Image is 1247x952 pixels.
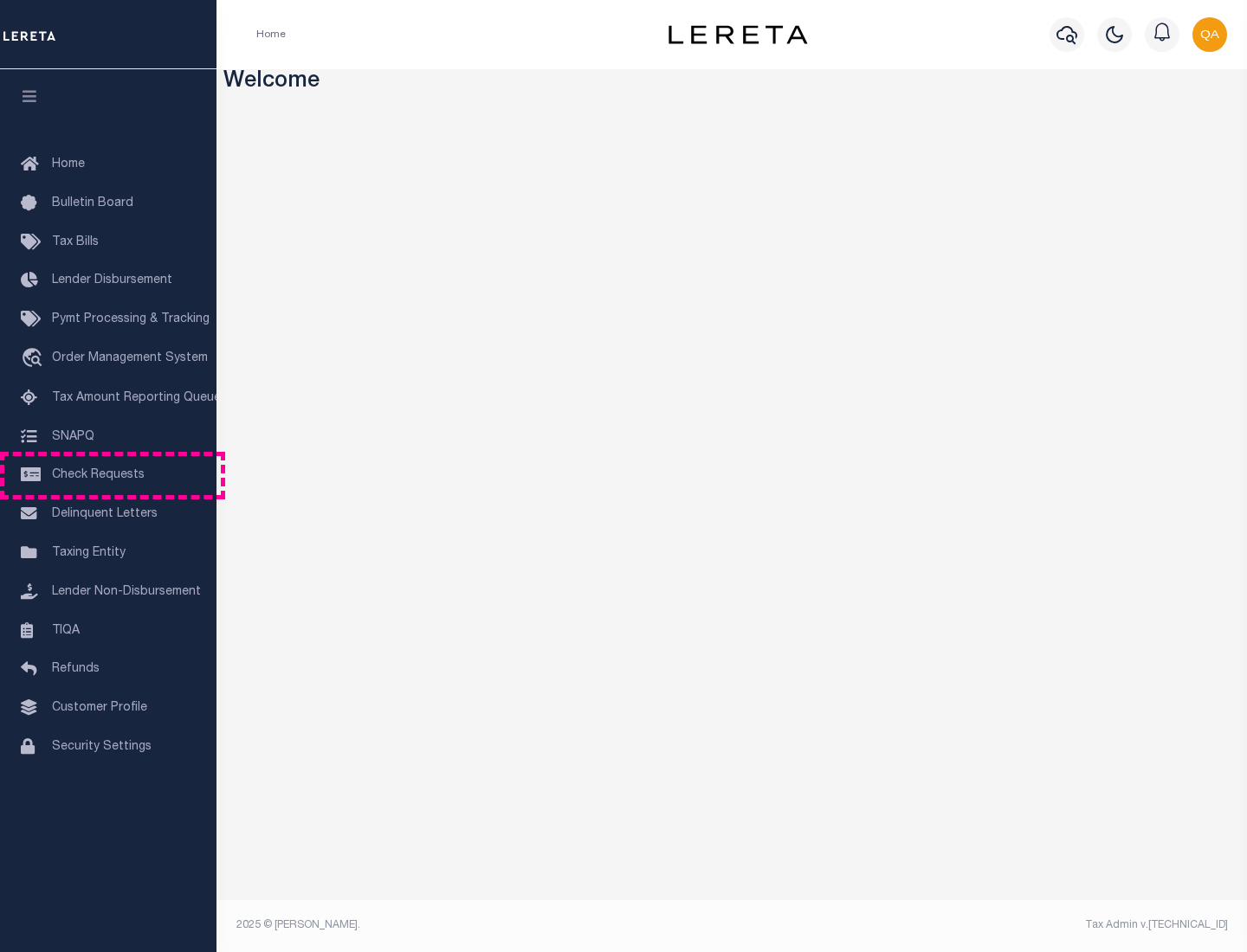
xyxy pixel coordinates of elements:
[52,586,201,598] span: Lender Non-Disbursement
[52,624,80,636] span: TIQA
[52,430,94,442] span: SNAPQ
[52,741,152,753] span: Security Settings
[223,917,733,933] div: 2025 © [PERSON_NAME].
[52,508,158,520] span: Delinquent Letters
[52,236,99,248] span: Tax Bills
[21,348,48,370] i: travel_explore
[52,313,210,325] span: Pymt Processing & Tracking
[52,547,126,559] span: Taxing Entity
[52,158,85,170] span: Home
[52,702,147,714] span: Customer Profile
[52,274,172,286] span: Lender Disbursement
[256,27,286,42] li: Home
[52,197,133,209] span: Bulletin Board
[223,69,1241,96] h3: Welcome
[52,392,221,404] span: Tax Amount Reporting Queue
[745,917,1228,933] div: Tax Admin v.[TECHNICAL_ID]
[52,663,100,675] span: Refunds
[52,352,208,364] span: Order Management System
[669,25,807,44] img: logo-dark.svg
[52,469,145,481] span: Check Requests
[1192,17,1227,52] img: svg+xml;base64,PHN2ZyB4bWxucz0iaHR0cDovL3d3dy53My5vcmcvMjAwMC9zdmciIHBvaW50ZXItZXZlbnRzPSJub25lIi...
